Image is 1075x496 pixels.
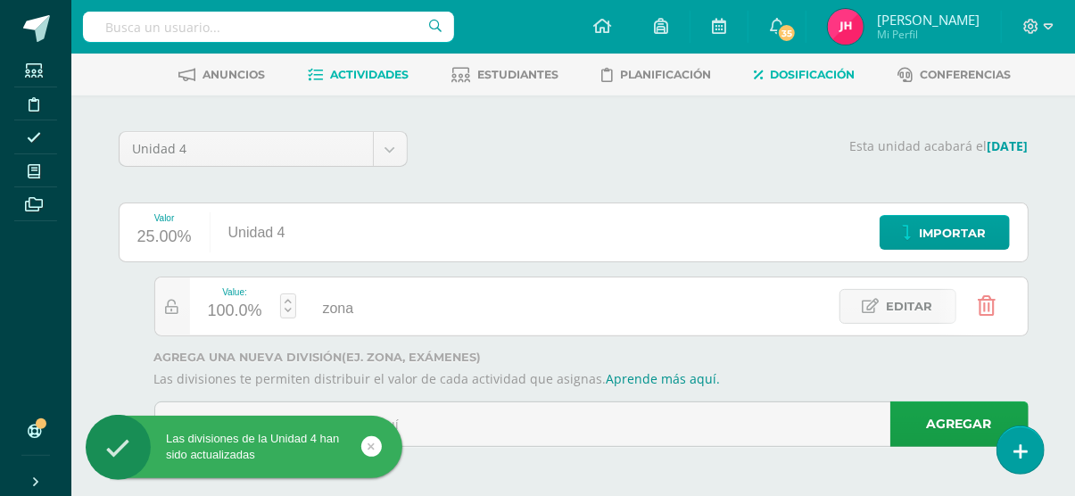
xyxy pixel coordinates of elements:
[601,61,711,89] a: Planificación
[887,290,933,323] span: Editar
[777,23,797,43] span: 35
[208,297,262,326] div: 100.0%
[330,68,409,81] span: Actividades
[120,132,407,166] a: Unidad 4
[880,215,1010,250] a: Importar
[137,213,192,223] div: Valor
[211,203,303,261] div: Unidad 4
[343,351,482,364] strong: (ej. Zona, Exámenes)
[770,68,855,81] span: Dosificación
[754,61,855,89] a: Dosificación
[203,68,265,81] span: Anuncios
[323,301,354,316] span: zona
[308,61,409,89] a: Actividades
[620,68,711,81] span: Planificación
[877,11,980,29] span: [PERSON_NAME]
[133,132,360,166] span: Unidad 4
[86,431,402,463] div: Las divisiones de la Unidad 4 han sido actualizadas
[607,370,721,387] a: Aprende más aquí.
[920,68,1011,81] span: Conferencias
[890,401,1029,447] a: Agregar
[154,351,1029,364] label: Agrega una nueva división
[988,137,1029,154] strong: [DATE]
[178,61,265,89] a: Anuncios
[137,223,192,252] div: 25.00%
[477,68,558,81] span: Estudiantes
[877,27,980,42] span: Mi Perfil
[828,9,864,45] img: 7ccd02e01d7757ad1897b009bf9ca5b5.png
[155,402,1028,446] input: Escribe el nombre de la división aquí
[208,287,262,297] div: Value:
[897,61,1011,89] a: Conferencias
[83,12,454,42] input: Busca un usuario...
[429,138,1029,154] p: Esta unidad acabará el
[920,217,987,250] span: Importar
[154,371,1029,387] p: Las divisiones te permiten distribuir el valor de cada actividad que asignas.
[451,61,558,89] a: Estudiantes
